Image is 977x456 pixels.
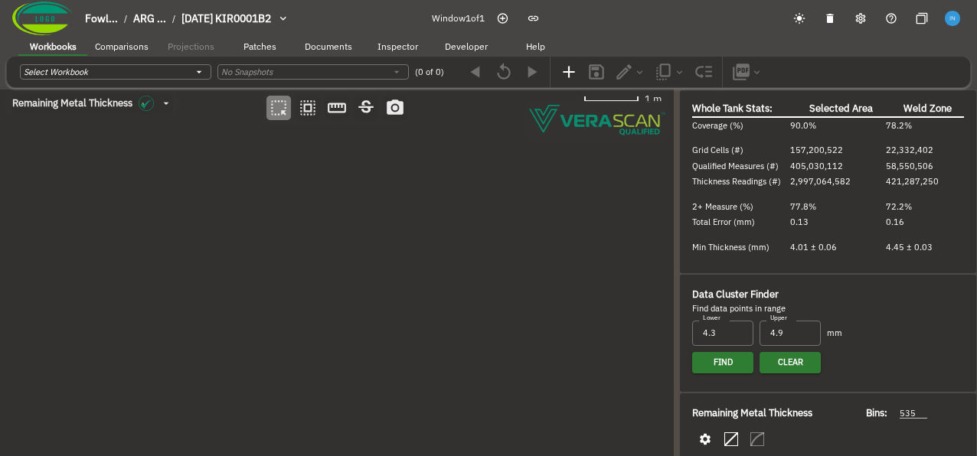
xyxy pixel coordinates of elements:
label: Upper [770,314,787,323]
span: (0 of 0) [415,66,444,79]
span: 1 m [645,92,662,107]
span: 157,200,522 [790,145,843,155]
span: mm [827,327,842,340]
span: Help [526,41,545,52]
span: 405,030,112 [790,161,843,171]
img: Company Logo [12,2,73,35]
span: Inspector [377,41,418,52]
div: Find data points in range [692,302,964,315]
span: Bins: [866,406,887,421]
span: 78.2% [886,120,912,131]
span: 4.01 ± 0.06 [790,242,837,252]
i: No Snapshots [221,67,273,77]
span: Fowl... [85,11,118,25]
span: Qualified Measures (#) [692,161,779,171]
button: breadcrumb [79,6,302,31]
span: Remaining Metal Thickness [12,97,132,109]
span: 0.13 [790,217,809,227]
li: / [172,12,175,25]
span: Workbooks [30,41,77,52]
span: 77.8% [790,201,816,212]
label: Lower [703,314,720,323]
span: ARG ... [133,11,166,25]
span: 2,997,064,582 [790,176,851,187]
span: 90.0% [790,120,816,131]
img: icon in the dropdown [139,96,154,111]
img: Verascope qualified watermark [529,105,665,135]
span: Find [714,355,733,370]
span: Remaining Metal Thickness [692,406,812,421]
span: 2+ Measure (%) [692,201,753,212]
span: Developer [445,41,488,52]
span: Selected Area [809,102,873,115]
span: 22,332,402 [886,145,933,155]
span: Whole Tank Stats: [692,102,773,115]
i: Select Workbook [24,67,88,77]
span: Thickness Readings (#) [692,176,781,187]
nav: breadcrumb [85,11,271,27]
span: Comparisons [95,41,149,52]
span: Patches [243,41,276,52]
button: Clear [760,352,821,373]
span: Coverage (%) [692,120,743,131]
span: Window 1 of 1 [432,11,485,25]
img: f6ffcea323530ad0f5eeb9c9447a59c5 [945,11,959,25]
span: Clear [778,355,803,370]
span: Total Error (mm) [692,217,755,227]
span: 72.2% [886,201,912,212]
li: / [124,12,127,25]
span: Data Cluster Finder [692,288,779,301]
span: 421,287,250 [886,176,939,187]
span: 0.16 [886,217,904,227]
span: 58,550,506 [886,161,933,171]
span: Documents [305,41,352,52]
span: 4.45 ± 0.03 [886,242,933,252]
span: Grid Cells (#) [692,145,743,155]
span: [DATE] KIR0001B2 [181,11,271,25]
button: Find [692,352,753,373]
span: Min Thickness (mm) [692,242,770,252]
span: Weld Zone [903,102,952,115]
